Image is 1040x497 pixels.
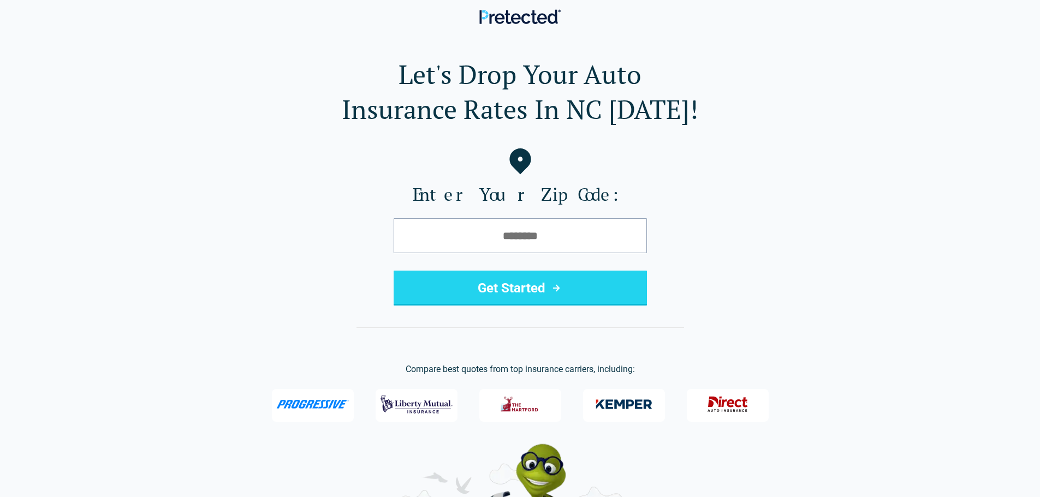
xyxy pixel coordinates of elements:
p: Compare best quotes from top insurance carriers, including: [17,363,1023,376]
img: Liberty Mutual [381,390,453,418]
img: Kemper [588,390,660,418]
img: Pretected [479,9,561,24]
img: Direct General [701,390,754,418]
img: The Hartford [494,390,547,418]
button: Get Started [394,271,647,306]
label: Enter Your Zip Code: [17,183,1023,205]
img: Progressive [276,400,349,409]
h1: Let's Drop Your Auto Insurance Rates In NC [DATE]! [17,57,1023,127]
